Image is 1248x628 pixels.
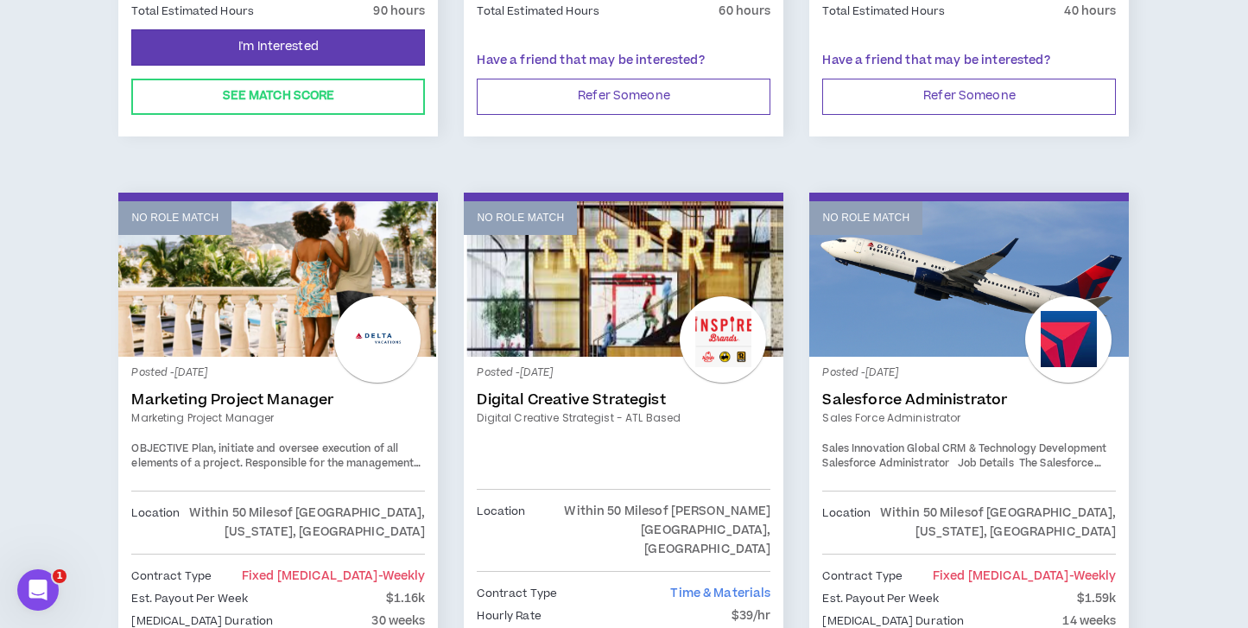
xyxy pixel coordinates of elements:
p: No Role Match [477,210,564,226]
span: - weekly [1069,568,1117,585]
span: - weekly [378,568,426,585]
a: No Role Match [809,201,1129,357]
p: 60 hours [719,2,770,21]
p: Total Estimated Hours [477,2,599,21]
p: Est. Payout Per Week [131,589,247,608]
p: 40 hours [1064,2,1116,21]
span: Time & Materials [670,585,770,602]
a: No Role Match [464,201,783,357]
a: Sales Force Administrator [822,410,1116,426]
strong: Job Details [958,456,1014,471]
p: Total Estimated Hours [131,2,254,21]
p: 90 hours [373,2,425,21]
span: Fixed [MEDICAL_DATA] [933,568,1117,585]
button: Refer Someone [822,79,1116,115]
button: Refer Someone [477,79,770,115]
p: Posted - [DATE] [131,365,425,381]
a: Salesforce Administrator [822,391,1116,409]
a: Marketing Project Manager [131,410,425,426]
span: OBJECTIVE [131,441,188,456]
p: $1.16k [386,589,426,608]
p: Have a friend that may be interested? [822,52,1116,70]
p: Location [131,504,180,542]
p: No Role Match [822,210,909,226]
p: Location [822,504,871,542]
button: I'm Interested [131,29,425,66]
p: Within 50 Miles of [PERSON_NAME][GEOGRAPHIC_DATA], [GEOGRAPHIC_DATA] [525,502,770,559]
p: Est. Payout Per Week [822,589,938,608]
button: See Match Score [131,79,425,115]
strong: Salesforce Administrator [822,456,949,471]
a: Digital Creative Strategist - ATL Based [477,410,770,426]
p: Have a friend that may be interested? [477,52,770,70]
p: No Role Match [131,210,219,226]
strong: Global CRM & Technology Development [907,441,1106,456]
p: Total Estimated Hours [822,2,945,21]
p: Contract Type [822,567,903,586]
span: Plan, initiate and oversee execution of all elements of a project. Responsible for the management... [131,441,422,532]
p: Contract Type [131,567,212,586]
p: $1.59k [1077,589,1117,608]
a: Marketing Project Manager [131,391,425,409]
span: Fixed [MEDICAL_DATA] [242,568,426,585]
p: Posted - [DATE] [822,365,1116,381]
p: $39/hr [732,606,771,625]
span: I'm Interested [238,39,319,55]
p: Contract Type [477,584,557,603]
strong: Sales Innovation [822,441,904,456]
p: Location [477,502,525,559]
p: Hourly Rate [477,606,541,625]
a: No Role Match [118,201,438,357]
p: Posted - [DATE] [477,365,770,381]
a: Digital Creative Strategist [477,391,770,409]
p: Within 50 Miles of [GEOGRAPHIC_DATA], [US_STATE], [GEOGRAPHIC_DATA] [871,504,1116,542]
iframe: Intercom live chat [17,569,59,611]
p: Within 50 Miles of [GEOGRAPHIC_DATA], [US_STATE], [GEOGRAPHIC_DATA] [180,504,425,542]
span: 1 [53,569,67,583]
